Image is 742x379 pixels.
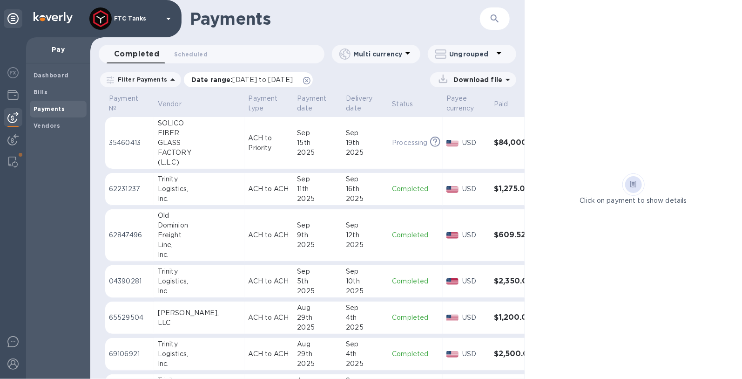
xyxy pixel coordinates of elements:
div: 12th [346,230,384,240]
p: ACH to ACH [249,349,290,359]
p: FTC Tanks [114,15,161,22]
p: Payment type [249,94,278,113]
div: Sep [297,174,338,184]
p: ACH to ACH [249,230,290,240]
b: Dashboard [34,72,69,79]
span: Payment date [297,94,338,113]
div: Date range:[DATE] to [DATE] [184,72,313,87]
p: Completed [392,313,438,323]
img: Wallets [7,90,19,101]
img: Logo [34,12,73,23]
div: Sep [346,128,384,138]
div: Inc. [158,194,241,204]
div: 2025 [297,148,338,158]
p: USD [462,138,486,148]
div: 15th [297,138,338,148]
p: ACH to Priority [249,133,290,153]
img: USD [446,186,459,193]
span: Payment type [249,94,290,113]
img: USD [446,232,459,239]
p: Date range : [191,75,297,84]
div: Sep [346,339,384,349]
h3: $1,200.00 [494,313,540,322]
h3: $609.52 [494,231,540,240]
p: 65529504 [109,313,150,323]
div: 2025 [346,194,384,204]
h3: $84,000.00 [494,138,540,147]
div: Logistics, [158,349,241,359]
p: Payment № [109,94,138,113]
img: USD [446,140,459,146]
span: Status [392,99,425,109]
img: USD [446,315,459,321]
div: 2025 [346,240,384,250]
p: Delivery date [346,94,372,113]
p: Status [392,99,413,109]
p: Processing [392,138,427,148]
div: 5th [297,276,338,286]
div: Sep [346,267,384,276]
div: 2025 [346,148,384,158]
b: Payments [34,105,65,112]
div: 2025 [297,359,338,369]
h3: $2,350.00 [494,277,540,286]
div: (L.L.C) [158,158,241,167]
p: USD [462,349,486,359]
p: Pay [34,45,83,54]
div: Sep [346,221,384,230]
div: Trinity [158,174,241,184]
div: Sep [297,267,338,276]
span: Vendor [158,99,194,109]
div: Sep [297,221,338,230]
div: Aug [297,303,338,313]
p: 35460413 [109,138,150,148]
h3: $2,500.00 [494,350,540,358]
p: Completed [392,230,438,240]
div: 19th [346,138,384,148]
div: Inc. [158,359,241,369]
span: Paid [494,99,520,109]
div: Sep [297,128,338,138]
p: Vendor [158,99,182,109]
img: USD [446,278,459,285]
p: 62231237 [109,184,150,194]
p: Ungrouped [449,49,493,59]
div: Line, [158,240,241,250]
div: Unpin categories [4,9,22,28]
p: Filter Payments [114,76,167,83]
p: Multi currency [353,49,402,59]
div: GLASS [158,138,241,148]
p: ACH to ACH [249,184,290,194]
p: Download file [450,75,502,84]
span: [DATE] to [DATE] [233,76,293,83]
h1: Payments [190,9,480,28]
div: 4th [346,349,384,359]
div: Trinity [158,339,241,349]
div: Logistics, [158,184,241,194]
p: Payee currency [446,94,474,113]
p: Click on payment to show details [580,196,687,206]
div: 11th [297,184,338,194]
span: Completed [114,48,159,61]
div: Trinity [158,267,241,276]
div: Freight [158,230,241,240]
img: Foreign exchange [7,67,19,78]
div: 2025 [346,323,384,332]
div: 10th [346,276,384,286]
p: Completed [392,276,438,286]
div: 4th [346,313,384,323]
p: 69106921 [109,349,150,359]
span: Delivery date [346,94,384,113]
p: USD [462,276,486,286]
div: FIBER [158,128,241,138]
div: 29th [297,313,338,323]
div: FACTORY [158,148,241,158]
span: Payment № [109,94,150,113]
img: USD [446,351,459,358]
div: 9th [297,230,338,240]
div: 2025 [297,194,338,204]
b: Vendors [34,122,61,129]
p: USD [462,184,486,194]
div: Logistics, [158,276,241,286]
div: Sep [346,174,384,184]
